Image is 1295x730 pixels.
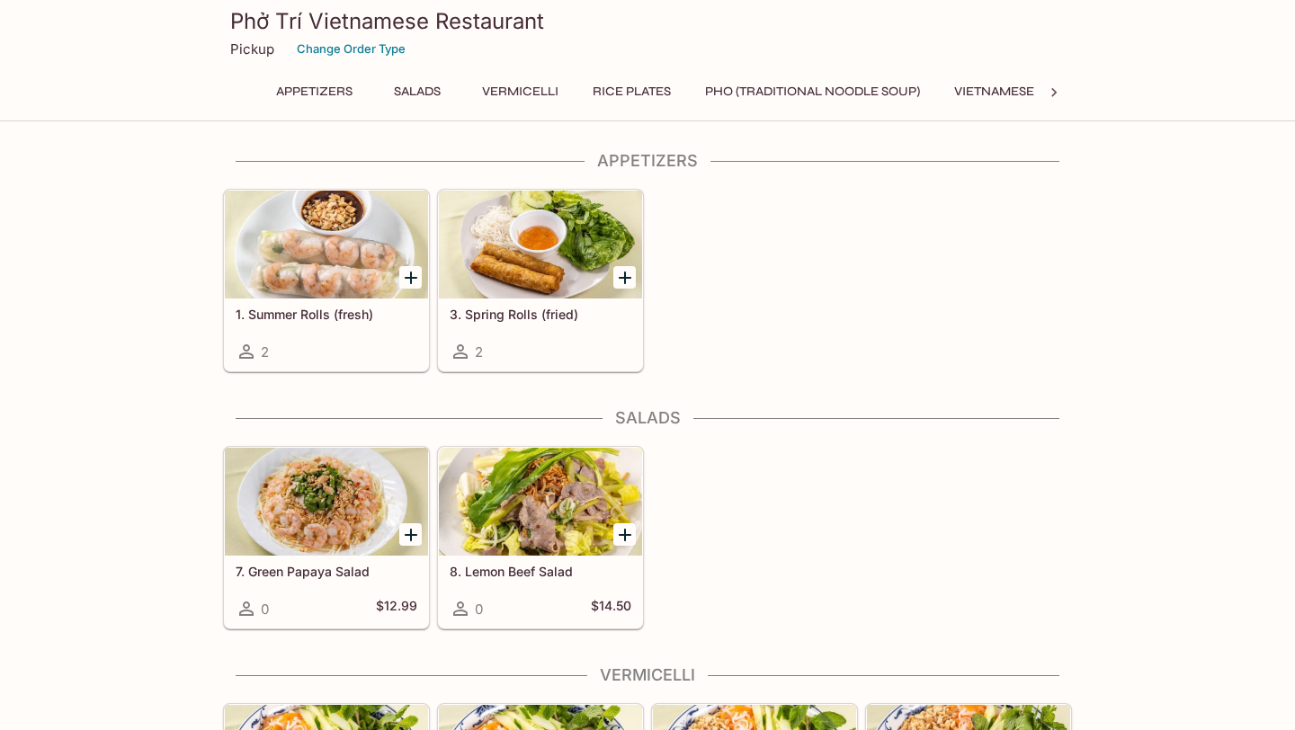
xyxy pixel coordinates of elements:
[472,79,568,104] button: Vermicelli
[695,79,930,104] button: Pho (Traditional Noodle Soup)
[376,598,417,619] h5: $12.99
[475,601,483,618] span: 0
[223,151,1072,171] h4: Appetizers
[591,598,631,619] h5: $14.50
[261,601,269,618] span: 0
[261,343,269,361] span: 2
[223,408,1072,428] h4: Salads
[399,266,422,289] button: Add 1. Summer Rolls (fresh)
[438,447,643,628] a: 8. Lemon Beef Salad0$14.50
[399,523,422,546] button: Add 7. Green Papaya Salad
[225,191,428,298] div: 1. Summer Rolls (fresh)
[224,447,429,628] a: 7. Green Papaya Salad0$12.99
[475,343,483,361] span: 2
[236,307,417,322] h5: 1. Summer Rolls (fresh)
[377,79,458,104] button: Salads
[439,191,642,298] div: 3. Spring Rolls (fried)
[450,564,631,579] h5: 8. Lemon Beef Salad
[944,79,1134,104] button: Vietnamese Sandwiches
[289,35,414,63] button: Change Order Type
[230,7,1065,35] h3: Phở Trí Vietnamese Restaurant
[613,523,636,546] button: Add 8. Lemon Beef Salad
[236,564,417,579] h5: 7. Green Papaya Salad
[223,665,1072,685] h4: Vermicelli
[230,40,274,58] p: Pickup
[266,79,362,104] button: Appetizers
[224,190,429,371] a: 1. Summer Rolls (fresh)2
[583,79,681,104] button: Rice Plates
[613,266,636,289] button: Add 3. Spring Rolls (fried)
[450,307,631,322] h5: 3. Spring Rolls (fried)
[439,448,642,556] div: 8. Lemon Beef Salad
[438,190,643,371] a: 3. Spring Rolls (fried)2
[225,448,428,556] div: 7. Green Papaya Salad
